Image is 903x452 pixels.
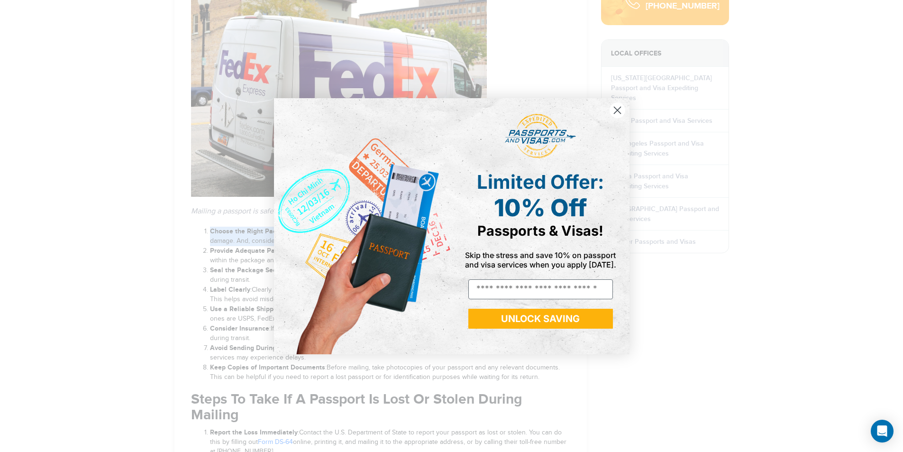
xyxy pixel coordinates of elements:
[505,114,576,158] img: passports and visas
[274,98,452,354] img: de9cda0d-0715-46ca-9a25-073762a91ba7.png
[465,250,616,269] span: Skip the stress and save 10% on passport and visa services when you apply [DATE].
[477,222,603,239] span: Passports & Visas!
[871,420,894,443] div: Open Intercom Messenger
[494,194,587,222] span: 10% Off
[477,170,604,194] span: Limited Offer:
[609,102,626,119] button: Close dialog
[468,309,613,329] button: UNLOCK SAVING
